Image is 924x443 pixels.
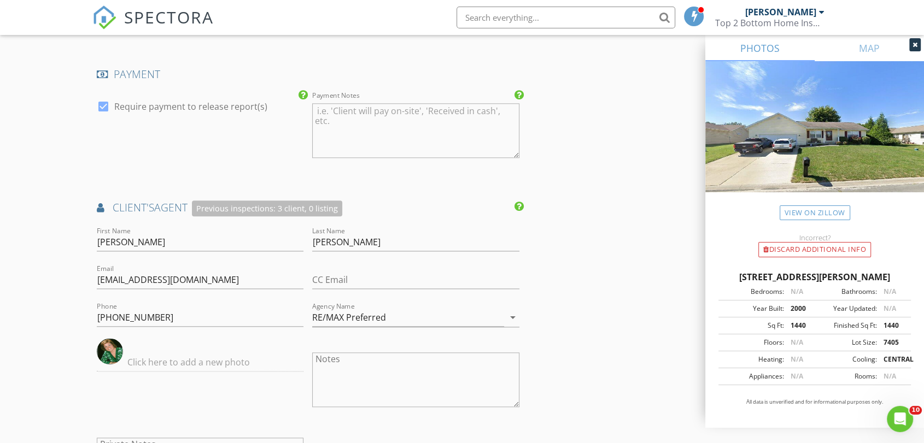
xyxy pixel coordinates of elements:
[815,321,876,330] div: Finished Sq Ft:
[722,371,783,381] div: Appliances:
[815,355,876,364] div: Cooling:
[92,15,214,38] a: SPECTORA
[876,355,908,364] div: CENTRAL
[815,35,924,61] a: MAP
[790,287,803,296] span: N/A
[705,233,924,242] div: Incorrect?
[783,304,815,314] div: 2000
[815,338,876,347] div: Lot Size:
[97,200,519,216] h4: AGENT
[745,7,816,17] div: [PERSON_NAME]
[883,371,896,381] span: N/A
[883,287,896,296] span: N/A
[815,304,876,314] div: Year Updated:
[92,5,116,29] img: The Best Home Inspection Software - Spectora
[722,321,783,330] div: Sq Ft:
[790,338,803,347] span: N/A
[876,321,908,330] div: 1440
[97,353,303,371] input: Click here to add a new photo
[124,5,214,28] span: SPECTORA
[876,338,908,347] div: 7405
[97,67,519,81] h4: PAYMENT
[883,304,896,313] span: N/A
[97,338,123,364] img: jpeg
[114,101,267,112] label: Require payment to release report(s)
[722,338,783,347] div: Floors:
[192,200,342,216] div: Previous inspections: 3 client, 0 listing
[783,321,815,330] div: 1440
[718,398,911,406] p: All data is unverified and for informational purposes only.
[506,311,519,324] i: arrow_drop_down
[715,17,824,28] div: Top 2 Bottom Home Inspections
[722,355,783,364] div: Heating:
[718,270,911,283] div: [STREET_ADDRESS][PERSON_NAME]
[815,287,876,297] div: Bathrooms:
[887,406,913,432] iframe: Intercom live chat
[722,287,783,297] div: Bedrooms:
[815,371,876,381] div: Rooms:
[758,242,871,257] div: Discard Additional info
[312,352,519,407] textarea: Notes
[790,371,803,381] span: N/A
[705,61,924,218] img: streetview
[909,406,922,415] span: 10
[780,205,850,220] a: View on Zillow
[457,7,675,28] input: Search everything...
[790,355,803,364] span: N/A
[113,200,154,215] span: client's
[722,304,783,314] div: Year Built:
[705,35,815,61] a: PHOTOS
